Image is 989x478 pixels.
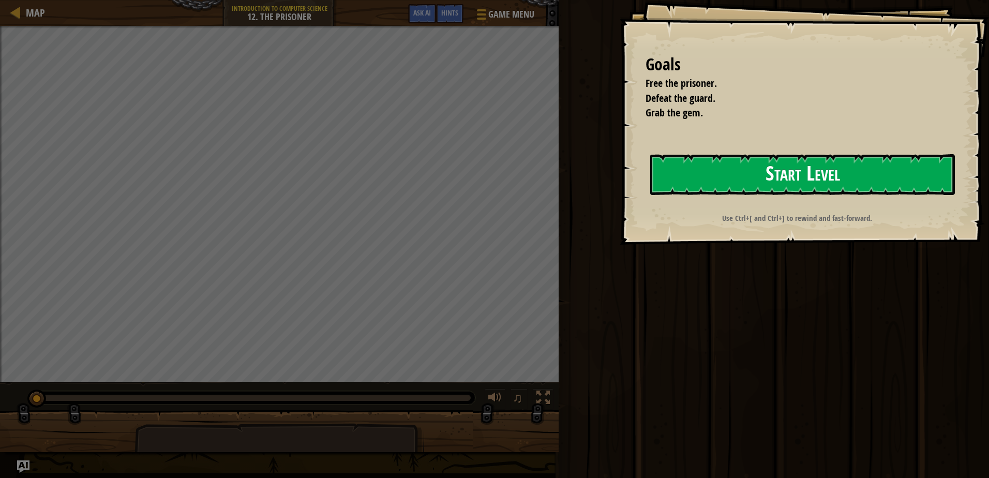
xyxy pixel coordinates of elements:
button: Start Level [650,154,955,195]
span: Game Menu [488,8,534,21]
li: Grab the gem. [633,106,950,121]
span: Ask AI [413,8,431,18]
button: Ask AI [408,4,436,23]
button: Adjust volume [485,389,505,410]
button: ♫ [511,389,528,410]
li: Free the prisoner. [633,76,950,91]
span: Map [26,6,45,20]
button: Game Menu [469,4,541,28]
span: Grab the gem. [646,106,703,119]
div: Goals [646,53,953,77]
li: Defeat the guard. [633,91,950,106]
span: Defeat the guard. [646,91,715,105]
button: Ask AI [17,460,29,473]
strong: Use Ctrl+[ and Ctrl+] to rewind and fast-forward. [722,213,872,223]
span: Hints [441,8,458,18]
a: Map [21,6,45,20]
span: Free the prisoner. [646,76,717,90]
span: ♫ [513,390,523,406]
button: Toggle fullscreen [533,389,553,410]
